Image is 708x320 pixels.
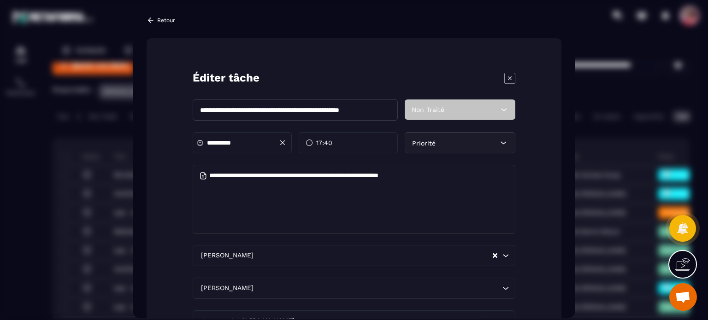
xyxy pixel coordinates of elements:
p: Éditer tâche [193,70,260,86]
span: Priorité [412,139,436,146]
span: Non Traité [412,106,444,113]
div: Ouvrir le chat [669,283,697,311]
div: Search for option [193,278,515,299]
span: [PERSON_NAME] [199,250,255,261]
span: 17:40 [316,138,332,147]
div: Search for option [193,245,515,266]
p: Retour [157,17,175,23]
input: Search for option [255,283,500,293]
input: Search for option [255,250,492,261]
button: Clear Selected [493,252,497,259]
span: [PERSON_NAME] [199,283,255,293]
